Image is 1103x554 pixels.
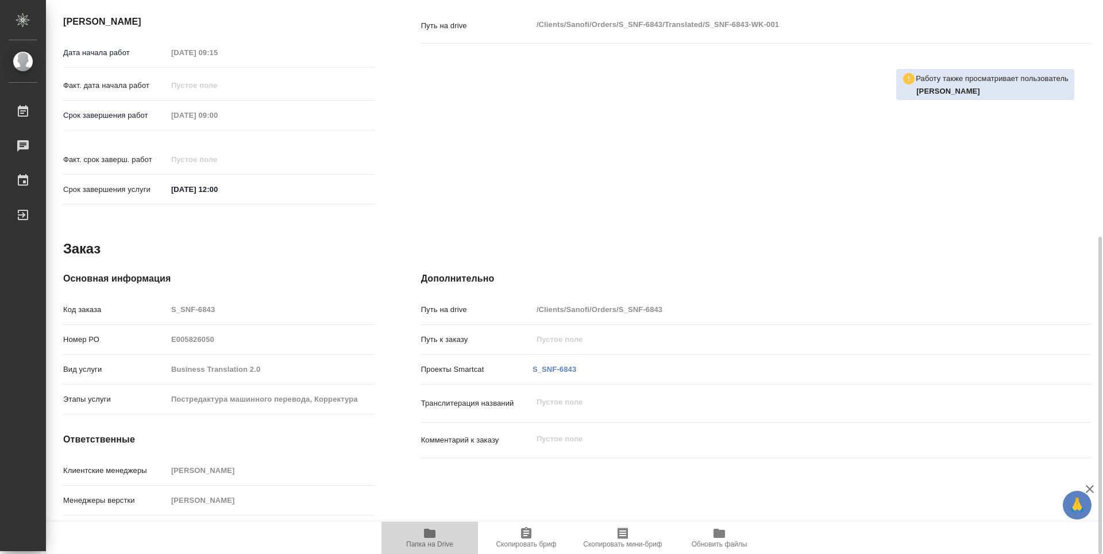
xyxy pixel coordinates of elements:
input: Пустое поле [167,77,268,94]
button: Папка на Drive [381,522,478,554]
p: Путь на drive [421,304,533,316]
input: Пустое поле [533,301,1035,318]
p: Факт. дата начала работ [63,80,167,91]
a: S_SNF-6843 [533,365,576,374]
p: Проекты Smartcat [421,364,533,375]
p: Срок завершения работ [63,110,167,121]
p: Вид услуги [63,364,167,375]
p: Путь к заказу [421,334,533,345]
p: Номер РО [63,334,167,345]
span: Папка на Drive [406,540,453,548]
input: Пустое поле [533,331,1035,348]
p: Работу также просматривает пользователь [916,73,1069,84]
button: Обновить файлы [671,522,768,554]
p: Факт. срок заверш. работ [63,154,167,166]
input: Пустое поле [167,391,375,407]
p: Этапы услуги [63,394,167,405]
input: Пустое поле [167,462,375,479]
input: Пустое поле [167,331,375,348]
p: Код заказа [63,304,167,316]
span: Скопировать мини-бриф [583,540,662,548]
p: Клиентские менеджеры [63,465,167,476]
button: Скопировать мини-бриф [574,522,671,554]
input: ✎ Введи что-нибудь [167,181,268,198]
p: Комментарий к заказу [421,434,533,446]
input: Пустое поле [167,301,375,318]
p: Срок завершения услуги [63,184,167,195]
input: Пустое поле [167,492,375,509]
p: Горшкова Валентина [916,86,1069,97]
input: Пустое поле [167,151,268,168]
h2: Заказ [63,240,101,258]
h4: Ответственные [63,433,375,447]
p: Путь на drive [421,20,533,32]
span: 🙏 [1067,493,1087,517]
h4: [PERSON_NAME] [63,15,375,29]
textarea: /Clients/Sanofi/Orders/S_SNF-6843/Translated/S_SNF-6843-WK-001 [533,15,1035,34]
button: Скопировать бриф [478,522,574,554]
h4: Дополнительно [421,272,1090,286]
span: Скопировать бриф [496,540,556,548]
h4: Основная информация [63,272,375,286]
p: Менеджеры верстки [63,495,167,506]
input: Пустое поле [167,44,268,61]
b: [PERSON_NAME] [916,87,980,95]
p: Дата начала работ [63,47,167,59]
input: Пустое поле [167,107,268,124]
input: Пустое поле [167,361,375,378]
button: 🙏 [1063,491,1092,520]
p: Транслитерация названий [421,398,533,409]
span: Обновить файлы [692,540,747,548]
